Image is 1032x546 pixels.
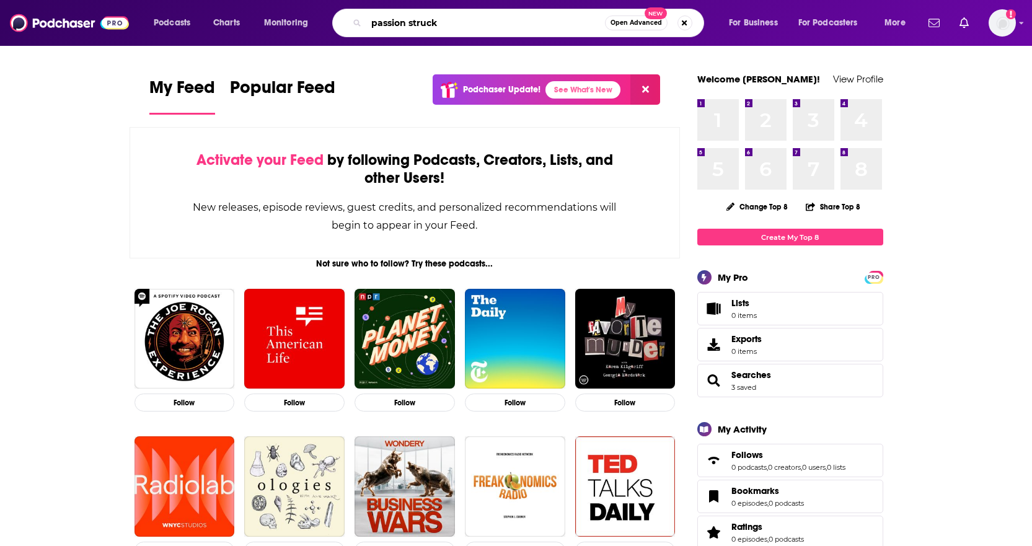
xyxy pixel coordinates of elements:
[244,394,345,412] button: Follow
[989,9,1016,37] span: Logged in as lilifeinberg
[135,436,235,537] img: Radiolab
[767,499,769,508] span: ,
[731,521,762,532] span: Ratings
[989,9,1016,37] button: Show profile menu
[790,13,876,33] button: open menu
[769,535,804,544] a: 0 podcasts
[192,151,618,187] div: by following Podcasts, Creators, Lists, and other Users!
[833,73,883,85] a: View Profile
[130,258,681,269] div: Not sure who to follow? Try these podcasts...
[645,7,667,19] span: New
[989,9,1016,37] img: User Profile
[955,12,974,33] a: Show notifications dropdown
[731,311,757,320] span: 0 items
[718,423,767,435] div: My Activity
[867,273,881,282] span: PRO
[731,463,767,472] a: 0 podcasts
[731,297,749,309] span: Lists
[697,229,883,245] a: Create My Top 8
[801,463,802,472] span: ,
[545,81,620,99] a: See What's New
[264,14,308,32] span: Monitoring
[767,463,768,472] span: ,
[731,333,762,345] span: Exports
[205,13,247,33] a: Charts
[611,20,662,26] span: Open Advanced
[769,499,804,508] a: 0 podcasts
[718,271,748,283] div: My Pro
[10,11,129,35] img: Podchaser - Follow, Share and Rate Podcasts
[575,436,676,537] img: TED Talks Daily
[575,394,676,412] button: Follow
[244,289,345,389] img: This American Life
[697,480,883,513] span: Bookmarks
[366,13,605,33] input: Search podcasts, credits, & more...
[884,14,906,32] span: More
[702,300,726,317] span: Lists
[798,14,858,32] span: For Podcasters
[213,14,240,32] span: Charts
[344,9,716,37] div: Search podcasts, credits, & more...
[731,347,762,356] span: 0 items
[230,77,335,115] a: Popular Feed
[255,13,324,33] button: open menu
[465,289,565,389] img: The Daily
[867,272,881,281] a: PRO
[465,436,565,537] img: Freakonomics Radio
[244,436,345,537] img: Ologies with Alie Ward
[355,436,455,537] img: Business Wars
[697,73,820,85] a: Welcome [PERSON_NAME]!
[702,524,726,541] a: Ratings
[924,12,945,33] a: Show notifications dropdown
[465,394,565,412] button: Follow
[719,199,796,214] button: Change Top 8
[697,328,883,361] a: Exports
[720,13,793,33] button: open menu
[355,289,455,389] img: Planet Money
[149,77,215,115] a: My Feed
[731,485,779,496] span: Bookmarks
[702,452,726,469] a: Follows
[768,463,801,472] a: 0 creators
[145,13,206,33] button: open menu
[697,364,883,397] span: Searches
[702,372,726,389] a: Searches
[230,77,335,105] span: Popular Feed
[767,535,769,544] span: ,
[605,15,668,30] button: Open AdvancedNew
[135,394,235,412] button: Follow
[463,84,540,95] p: Podchaser Update!
[135,289,235,389] img: The Joe Rogan Experience
[731,485,804,496] a: Bookmarks
[192,198,618,234] div: New releases, episode reviews, guest credits, and personalized recommendations will begin to appe...
[826,463,827,472] span: ,
[731,449,845,460] a: Follows
[731,535,767,544] a: 0 episodes
[731,521,804,532] a: Ratings
[355,394,455,412] button: Follow
[196,151,324,169] span: Activate your Feed
[729,14,778,32] span: For Business
[731,297,757,309] span: Lists
[1006,9,1016,19] svg: Add a profile image
[731,369,771,381] a: Searches
[575,289,676,389] img: My Favorite Murder with Karen Kilgariff and Georgia Hardstark
[154,14,190,32] span: Podcasts
[802,463,826,472] a: 0 users
[805,195,861,219] button: Share Top 8
[876,13,921,33] button: open menu
[149,77,215,105] span: My Feed
[731,449,763,460] span: Follows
